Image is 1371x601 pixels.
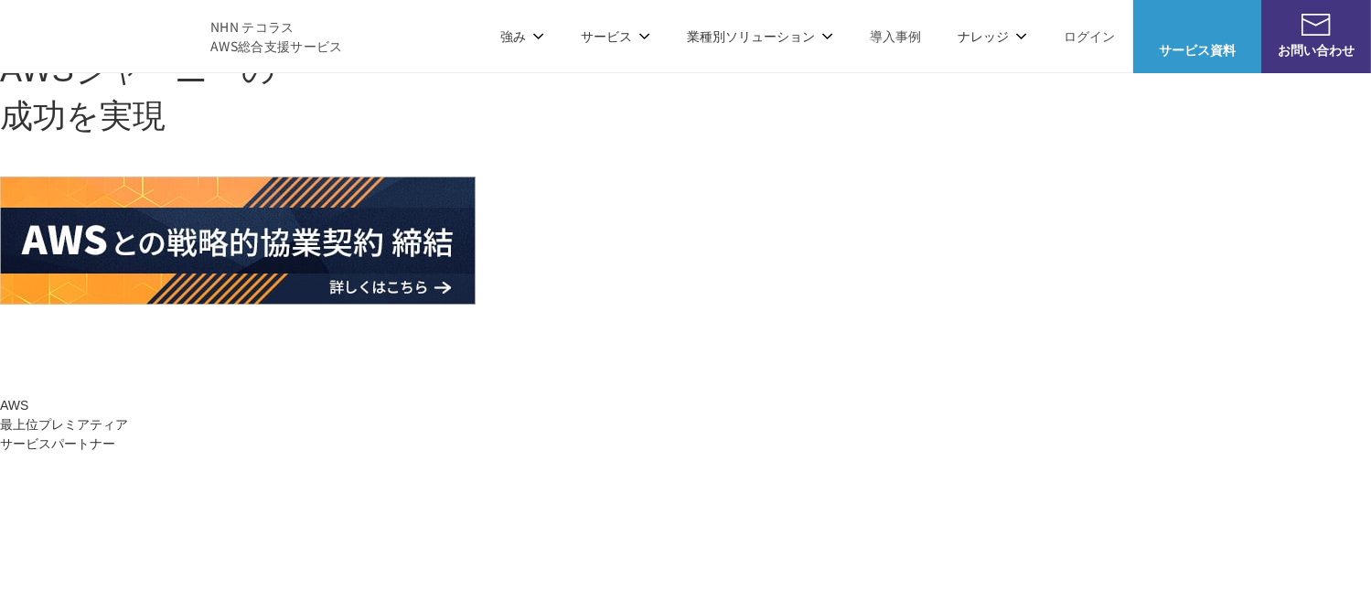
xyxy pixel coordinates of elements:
p: 業種別ソリューション [687,27,833,46]
a: AWS総合支援サービス C-Chorus NHN テコラスAWS総合支援サービス [27,14,343,58]
img: AWS総合支援サービス C-Chorus [27,14,183,58]
p: ナレッジ [958,27,1027,46]
span: NHN テコラス AWS総合支援サービス [210,17,343,56]
img: AWS請求代行サービス 統合管理プラン [479,177,955,305]
a: ログイン [1064,27,1115,46]
p: 強み [500,27,544,46]
span: サービス資料 [1133,40,1261,59]
p: サービス [581,27,650,46]
img: AWS総合支援サービス C-Chorus サービス資料 [1183,14,1212,36]
img: お問い合わせ [1301,14,1331,36]
a: 導入事例 [870,27,921,46]
span: お問い合わせ [1261,40,1371,59]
